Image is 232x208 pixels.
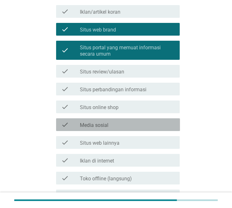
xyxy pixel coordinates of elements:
[80,87,146,93] label: Situs perbandingan informasi
[80,27,116,33] label: Situs web brand
[80,9,120,15] label: Iklan/artikel koran
[61,43,69,57] i: check
[61,139,69,146] i: check
[61,85,69,93] i: check
[80,176,132,182] label: Toko offline (langsung)
[80,158,114,164] label: Iklan di internet
[61,156,69,164] i: check
[80,140,119,146] label: Situs web lainnya
[61,192,69,200] i: check
[80,45,175,57] label: Situs portal yang memuat informasi secara umum
[61,25,69,33] i: check
[61,121,69,128] i: check
[61,8,69,15] i: check
[80,122,108,128] label: Media sosial
[80,69,124,75] label: Situs review/ulasan
[61,103,69,111] i: check
[61,67,69,75] i: check
[80,104,119,111] label: Situs online shop
[61,174,69,182] i: check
